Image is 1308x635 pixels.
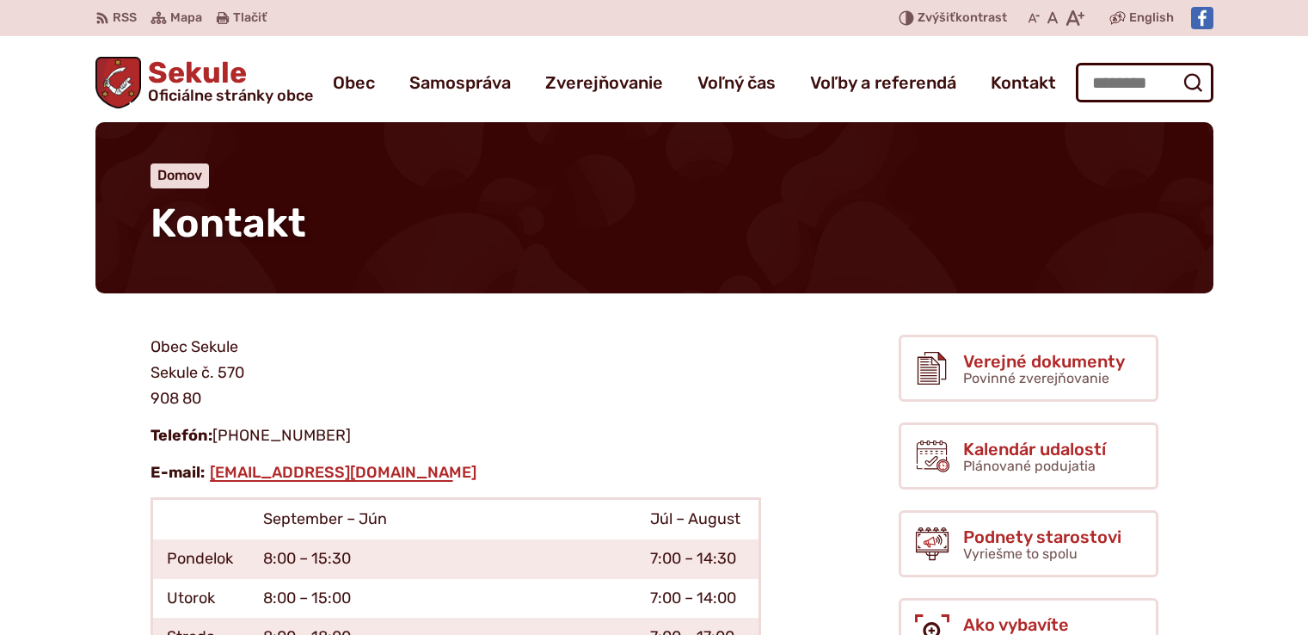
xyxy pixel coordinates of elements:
span: Vyriešme to spolu [963,546,1078,562]
span: Povinné zverejňovanie [963,370,1109,386]
span: Ako vybavíte [963,615,1133,634]
span: Plánované podujatia [963,458,1096,474]
a: Podnety starostovi Vyriešme to spolu [899,510,1158,577]
td: 7:00 – 14:00 [636,579,759,619]
td: September – Jún [249,499,636,539]
td: 8:00 – 15:00 [249,579,636,619]
a: Kalendár udalostí Plánované podujatia [899,422,1158,490]
td: Pondelok [151,539,249,579]
span: RSS [113,8,137,28]
span: Zvýšiť [918,10,955,25]
p: Obec Sekule Sekule č. 570 908 80 [150,335,761,411]
span: Verejné dokumenty [963,352,1125,371]
p: [PHONE_NUMBER] [150,423,761,449]
a: Kontakt [991,59,1056,107]
td: 8:00 – 15:30 [249,539,636,579]
span: English [1129,8,1174,28]
td: Utorok [151,579,249,619]
img: Prejsť na domovskú stránku [95,57,142,108]
a: Verejné dokumenty Povinné zverejňovanie [899,335,1158,402]
span: Sekule [141,59,313,103]
strong: Telefón: [150,426,212,445]
span: Podnety starostovi [963,527,1121,546]
a: [EMAIL_ADDRESS][DOMAIN_NAME] [208,463,478,482]
td: 7:00 – 14:30 [636,539,759,579]
strong: E-mail: [150,463,205,482]
span: Oficiálne stránky obce [148,88,313,103]
a: Voľby a referendá [810,59,956,107]
td: Júl – August [636,499,759,539]
a: Logo Sekule, prejsť na domovskú stránku. [95,57,314,108]
span: Tlačiť [233,11,267,26]
span: Mapa [170,8,202,28]
span: kontrast [918,11,1007,26]
a: Voľný čas [697,59,776,107]
span: Kontakt [150,200,306,247]
a: Zverejňovanie [545,59,663,107]
a: Obec [333,59,375,107]
a: English [1126,8,1177,28]
a: Samospráva [409,59,511,107]
a: Domov [157,167,202,183]
img: Prejsť na Facebook stránku [1191,7,1213,29]
span: Kalendár udalostí [963,440,1106,459]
